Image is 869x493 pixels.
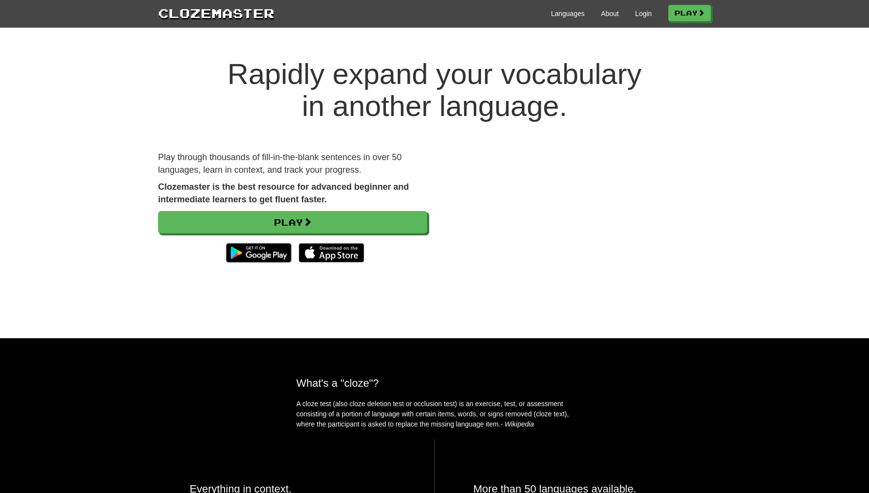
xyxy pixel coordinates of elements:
p: A cloze test (also cloze deletion test or occlusion test) is an exercise, test, or assessment con... [296,399,573,429]
a: Play [158,211,427,233]
h2: What's a "cloze"? [296,377,573,389]
a: Play [668,5,711,21]
em: - Wikipedia [500,420,534,428]
a: Clozemaster [158,4,274,22]
img: Download_on_the_App_Store_Badge_US-UK_135x40-25178aeef6eb6b83b96f5f2d004eda3bffbb37122de64afbaef7... [299,243,364,263]
p: Play through thousands of fill-in-the-blank sentences in over 50 languages, learn in context, and... [158,151,427,176]
a: About [601,9,619,18]
img: Get it on Google Play [221,238,296,267]
a: Login [635,9,652,18]
a: Languages [551,9,584,18]
strong: Clozemaster is the best resource for advanced beginner and intermediate learners to get fluent fa... [158,182,409,204]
